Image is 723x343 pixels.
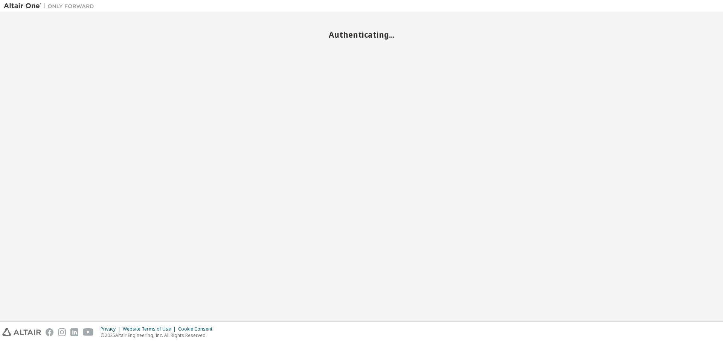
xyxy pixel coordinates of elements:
img: altair_logo.svg [2,328,41,336]
img: facebook.svg [46,328,53,336]
div: Website Terms of Use [123,326,178,332]
p: © 2025 Altair Engineering, Inc. All Rights Reserved. [101,332,217,338]
img: Altair One [4,2,98,10]
div: Cookie Consent [178,326,217,332]
img: instagram.svg [58,328,66,336]
img: youtube.svg [83,328,94,336]
div: Privacy [101,326,123,332]
h2: Authenticating... [4,30,719,40]
img: linkedin.svg [70,328,78,336]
